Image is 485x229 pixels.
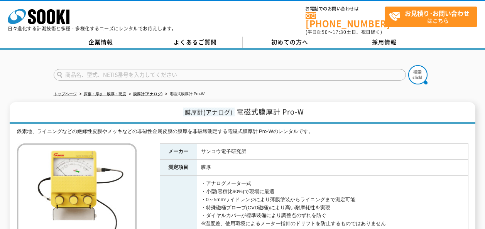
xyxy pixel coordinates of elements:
li: 電磁式膜厚計 Pro-W [164,90,204,98]
a: [PHONE_NUMBER] [306,12,385,28]
td: 膜厚 [197,160,468,176]
a: お見積り･お問い合わせはこちら [385,7,477,27]
span: はこちら [389,7,477,26]
td: サンコウ電子研究所 [197,143,468,160]
span: お電話でのお問い合わせは [306,7,385,11]
span: 膜厚計(アナログ) [183,108,235,116]
span: 8:50 [317,29,328,35]
p: 日々進化する計測技術と多種・多様化するニーズにレンタルでお応えします。 [8,26,177,31]
span: 初めての方へ [271,38,308,46]
strong: お見積り･お問い合わせ [405,8,470,18]
a: よくあるご質問 [148,37,243,48]
a: 探傷・厚さ・膜厚・硬度 [84,92,126,96]
span: 電磁式膜厚計 Pro-W [237,106,304,117]
span: 17:30 [333,29,346,35]
a: 膜厚計(アナログ) [133,92,163,96]
div: 鉄素地、ライニングなどの絶縁性皮膜やメッキなどの非磁性金属皮膜の膜厚を非破壊測定する電磁式膜厚計 Pro-Wのレンタルです。 [17,128,468,136]
a: トップページ [54,92,77,96]
span: (平日 ～ 土日、祝日除く) [306,29,382,35]
a: 採用情報 [337,37,432,48]
th: メーカー [160,143,197,160]
a: 初めての方へ [243,37,337,48]
a: 企業情報 [54,37,148,48]
img: btn_search.png [408,65,428,84]
th: 測定項目 [160,160,197,176]
input: 商品名、型式、NETIS番号を入力してください [54,69,406,81]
